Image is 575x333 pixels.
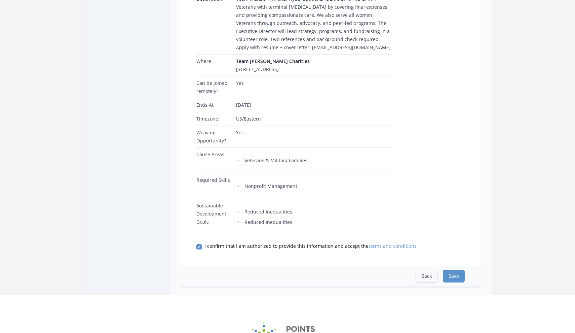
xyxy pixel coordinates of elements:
button: Save [443,270,465,282]
input: I confirm that I am authorized to provide this information and accept theterms and conditions [196,244,202,249]
li: Nonprofit Management [236,182,393,190]
li: Veterans & Military Families [236,157,393,165]
td: US/Eastern [233,112,393,126]
a: terms and conditions [369,243,417,249]
td: Timezone [196,112,233,126]
strong: Team [PERSON_NAME] Charities [236,58,310,64]
td: Required Skills [196,173,233,199]
td: Weaving Opportunity? [196,126,233,148]
td: Sustainable Development Goals [196,199,233,235]
li: Reduced Inequalities [236,218,393,226]
span: I confirm that I am authorized to provide this information and accept the [204,243,417,249]
td: Where [196,55,233,76]
td: Can be joined remotely? [196,76,233,98]
td: Cause Areas [196,148,233,173]
td: Yes [233,126,393,148]
td: [DATE] [233,98,393,112]
td: Ends At [196,98,233,112]
button: Back [416,270,437,282]
td: Yes [233,76,393,98]
li: Reduced Inequalities [236,208,393,216]
td: [STREET_ADDRESS] [233,55,393,76]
